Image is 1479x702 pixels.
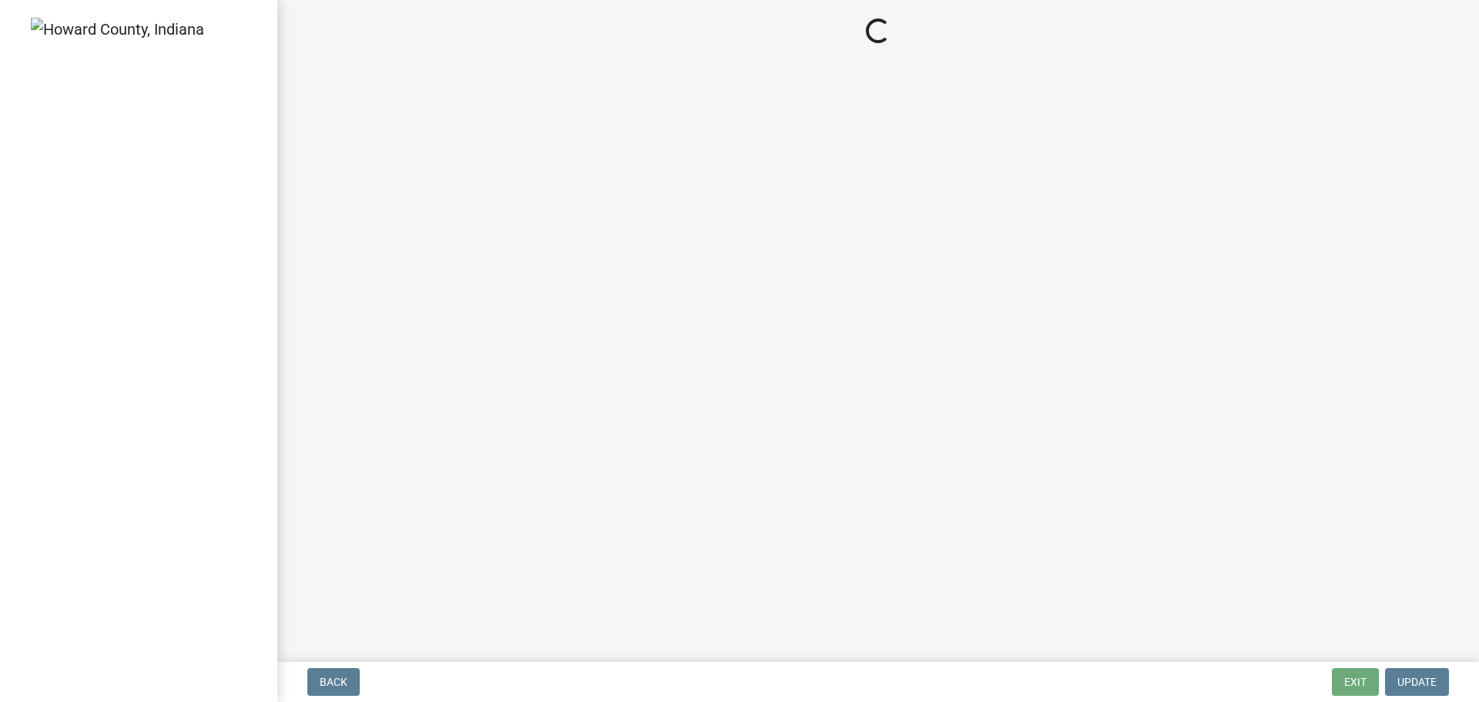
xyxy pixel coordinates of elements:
[320,676,347,688] span: Back
[31,18,204,41] img: Howard County, Indiana
[1332,668,1379,696] button: Exit
[1385,668,1449,696] button: Update
[1397,676,1437,688] span: Update
[307,668,360,696] button: Back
